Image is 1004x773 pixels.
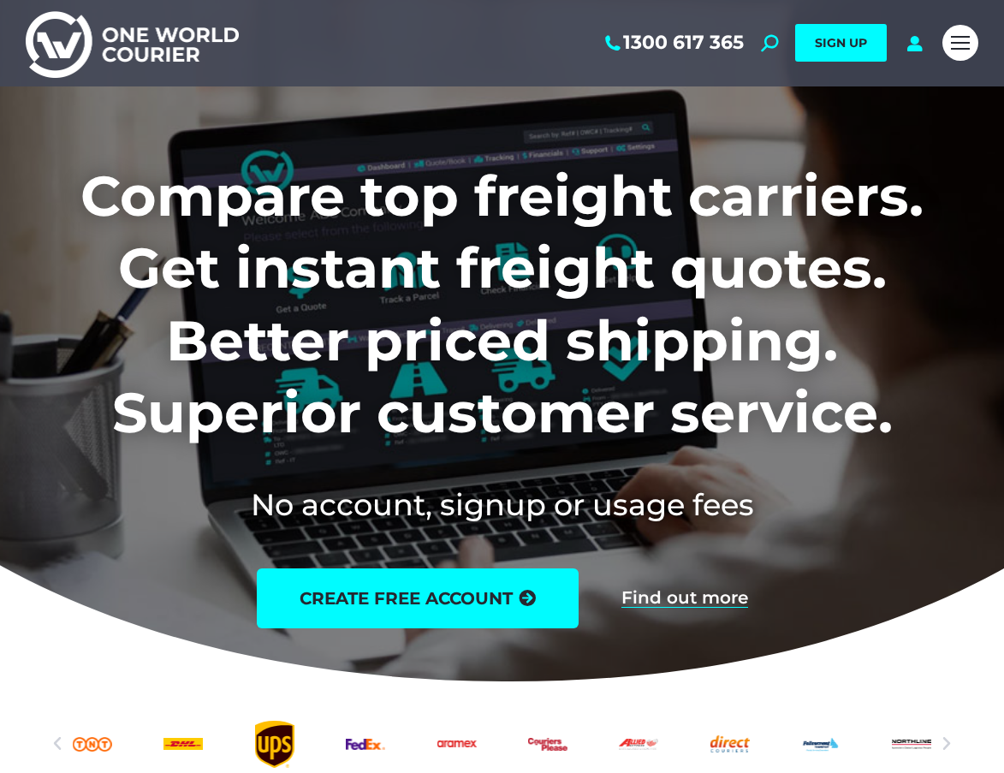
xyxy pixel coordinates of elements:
h1: Compare top freight carriers. Get instant freight quotes. Better priced shipping. Superior custom... [26,160,978,449]
a: 1300 617 365 [602,32,744,54]
h2: No account, signup or usage fees [26,484,978,526]
a: SIGN UP [795,24,887,62]
a: create free account [257,568,579,628]
a: Mobile menu icon [942,25,978,61]
img: One World Courier [26,9,239,78]
span: SIGN UP [815,35,867,51]
a: Find out more [621,589,748,608]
